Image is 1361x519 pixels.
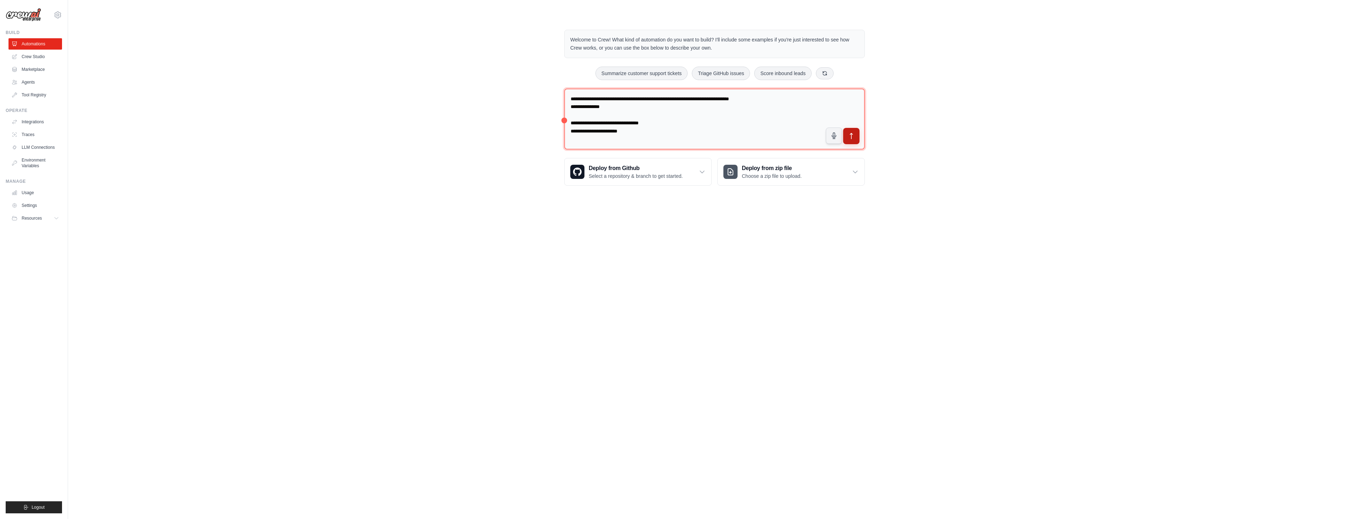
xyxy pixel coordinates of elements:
p: Choose a zip file to upload. [742,173,802,180]
a: Settings [9,200,62,211]
div: Manage [6,179,62,184]
button: Triage GitHub issues [692,67,750,80]
span: Logout [32,504,45,510]
a: Marketplace [9,64,62,75]
a: Automations [9,38,62,50]
img: Logo [6,8,41,22]
p: Select a repository & branch to get started. [589,173,683,180]
h3: Deploy from zip file [742,164,802,173]
h3: Deploy from Github [589,164,683,173]
a: Environment Variables [9,154,62,171]
button: Score inbound leads [754,67,812,80]
button: Summarize customer support tickets [595,67,688,80]
span: Resources [22,215,42,221]
a: Usage [9,187,62,198]
a: Traces [9,129,62,140]
p: Welcome to Crew! What kind of automation do you want to build? I'll include some examples if you'... [570,36,859,52]
button: Logout [6,501,62,513]
a: LLM Connections [9,142,62,153]
a: Crew Studio [9,51,62,62]
button: Resources [9,213,62,224]
a: Agents [9,77,62,88]
div: Operate [6,108,62,113]
a: Integrations [9,116,62,128]
a: Tool Registry [9,89,62,101]
div: Build [6,30,62,35]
